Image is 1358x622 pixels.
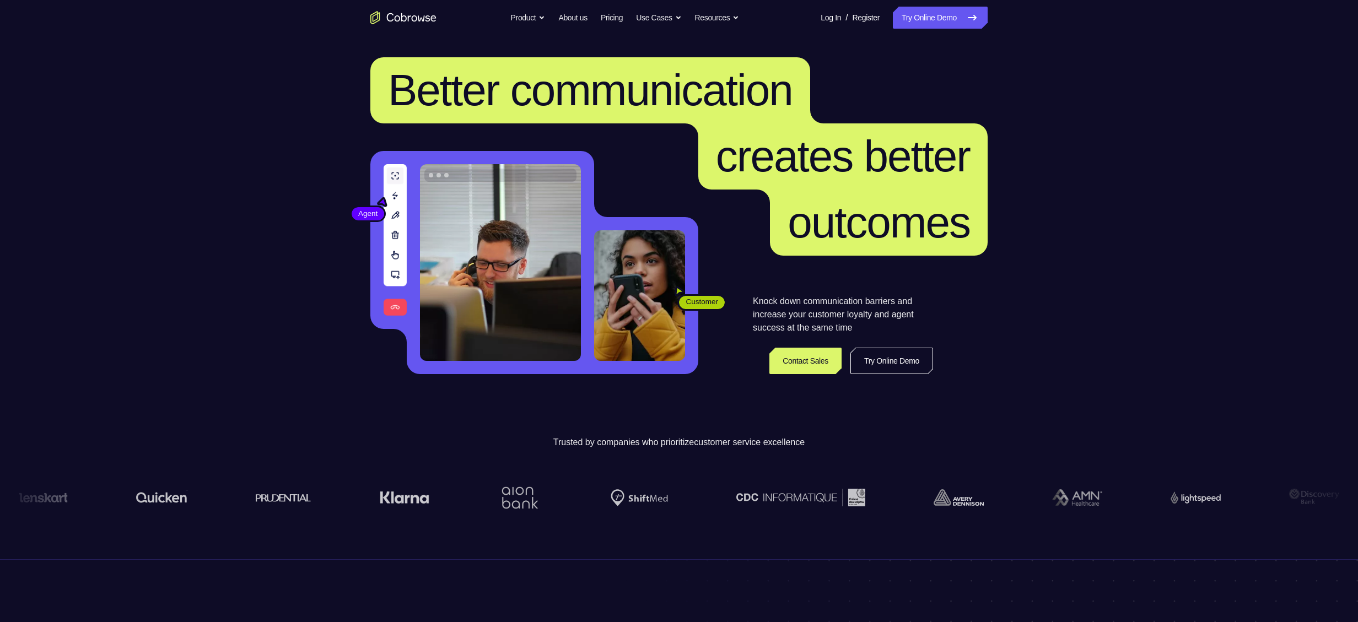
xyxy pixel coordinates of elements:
[636,7,681,29] button: Use Cases
[788,198,970,247] span: outcomes
[845,11,848,24] span: /
[255,493,311,502] img: prudential
[558,7,587,29] a: About us
[388,66,793,115] span: Better communication
[769,348,842,374] a: Contact Sales
[1170,491,1220,503] img: Lightspeed
[601,7,623,29] a: Pricing
[420,164,581,361] img: A customer support agent talking on the phone
[736,489,865,506] img: CDC Informatique
[610,489,667,506] img: Shiftmed
[379,491,429,504] img: Klarna
[893,7,988,29] a: Try Online Demo
[716,132,970,181] span: creates better
[370,11,436,24] a: Go to the home page
[821,7,841,29] a: Log In
[694,437,805,447] span: customer service excellence
[933,489,983,506] img: avery-dennison
[695,7,740,29] button: Resources
[753,295,933,334] p: Knock down communication barriers and increase your customer loyalty and agent success at the sam...
[511,7,546,29] button: Product
[594,230,685,361] img: A customer holding their phone
[853,7,880,29] a: Register
[497,475,542,520] img: Aion Bank
[1052,489,1102,506] img: AMN Healthcare
[850,348,933,374] a: Try Online Demo
[136,489,187,506] img: quicken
